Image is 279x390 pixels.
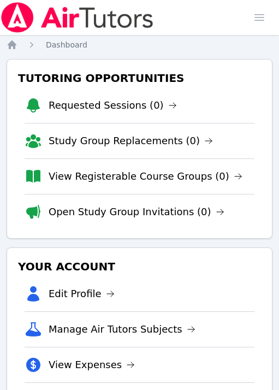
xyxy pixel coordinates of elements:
a: Manage Air Tutors Subjects [49,322,195,337]
a: Dashboard [46,39,87,50]
a: View Registerable Course Groups (0) [49,169,242,184]
a: View Expenses [49,357,135,373]
nav: Breadcrumb [7,39,272,50]
a: Open Study Group Invitations (0) [49,204,224,220]
a: Edit Profile [49,286,115,302]
span: Dashboard [46,40,87,49]
a: Requested Sessions (0) [49,98,177,113]
h3: Tutoring Opportunities [16,68,263,88]
h3: Your Account [16,257,263,276]
a: Study Group Replacements (0) [49,133,213,149]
